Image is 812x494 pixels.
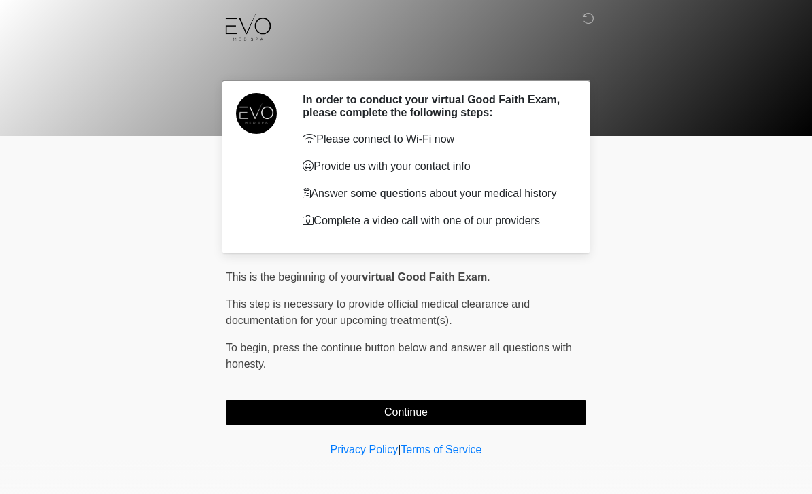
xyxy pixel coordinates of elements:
a: Terms of Service [401,444,481,455]
img: Evo Med Spa Logo [212,10,284,41]
span: To begin, [226,342,273,353]
span: This step is necessary to provide official medical clearance and documentation for your upcoming ... [226,298,530,326]
h1: ‎ ‎ ‎ [216,49,596,74]
span: This is the beginning of your [226,271,362,283]
p: Answer some questions about your medical history [303,186,566,202]
img: Agent Avatar [236,93,277,134]
p: Please connect to Wi-Fi now [303,131,566,147]
button: Continue [226,400,586,425]
strong: virtual Good Faith Exam [362,271,487,283]
span: . [487,271,490,283]
a: | [398,444,401,455]
a: Privacy Policy [331,444,399,455]
h2: In order to conduct your virtual Good Faith Exam, please complete the following steps: [303,93,566,119]
p: Complete a video call with one of our providers [303,213,566,229]
p: Provide us with your contact info [303,158,566,175]
span: press the continue button below and answer all questions with honesty. [226,342,572,370]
